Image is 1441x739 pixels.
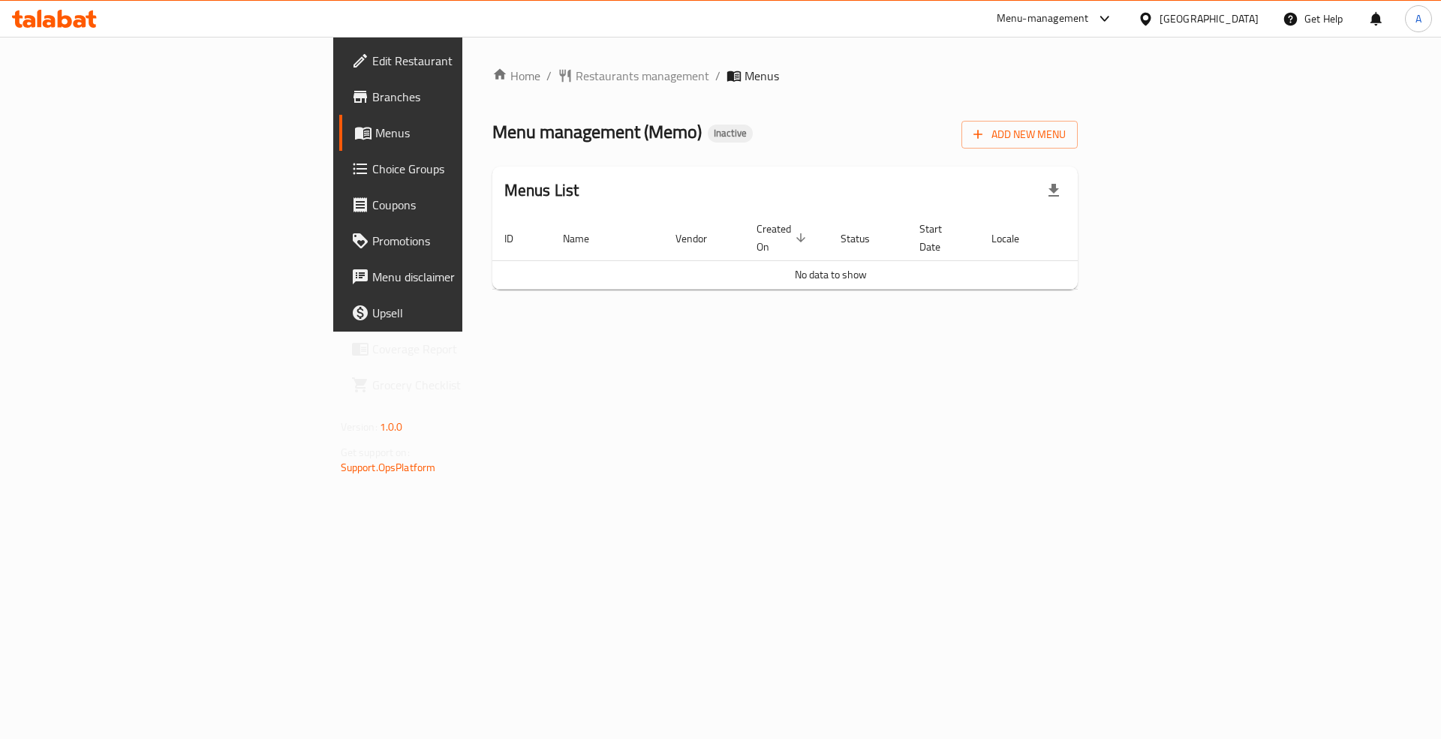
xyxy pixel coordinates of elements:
[339,295,574,331] a: Upsell
[961,121,1078,149] button: Add New Menu
[558,67,709,85] a: Restaurants management
[339,151,574,187] a: Choice Groups
[339,331,574,367] a: Coverage Report
[375,124,562,142] span: Menus
[339,115,574,151] a: Menus
[745,67,779,85] span: Menus
[372,304,562,322] span: Upsell
[919,220,961,256] span: Start Date
[715,67,720,85] li: /
[997,10,1089,28] div: Menu-management
[991,230,1039,248] span: Locale
[372,232,562,250] span: Promotions
[504,179,579,202] h2: Menus List
[708,125,753,143] div: Inactive
[675,230,727,248] span: Vendor
[339,187,574,223] a: Coupons
[1160,11,1259,27] div: [GEOGRAPHIC_DATA]
[372,88,562,106] span: Branches
[563,230,609,248] span: Name
[492,215,1169,290] table: enhanced table
[492,115,702,149] span: Menu management ( Memo )
[795,265,867,284] span: No data to show
[492,67,1078,85] nav: breadcrumb
[841,230,889,248] span: Status
[339,259,574,295] a: Menu disclaimer
[372,268,562,286] span: Menu disclaimer
[339,367,574,403] a: Grocery Checklist
[341,443,410,462] span: Get support on:
[380,417,403,437] span: 1.0.0
[1036,173,1072,209] div: Export file
[1415,11,1421,27] span: A
[341,458,436,477] a: Support.OpsPlatform
[372,196,562,214] span: Coupons
[973,125,1066,144] span: Add New Menu
[757,220,811,256] span: Created On
[576,67,709,85] span: Restaurants management
[341,417,378,437] span: Version:
[339,79,574,115] a: Branches
[708,127,753,140] span: Inactive
[339,43,574,79] a: Edit Restaurant
[372,376,562,394] span: Grocery Checklist
[372,160,562,178] span: Choice Groups
[372,340,562,358] span: Coverage Report
[504,230,533,248] span: ID
[339,223,574,259] a: Promotions
[1057,215,1169,261] th: Actions
[372,52,562,70] span: Edit Restaurant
